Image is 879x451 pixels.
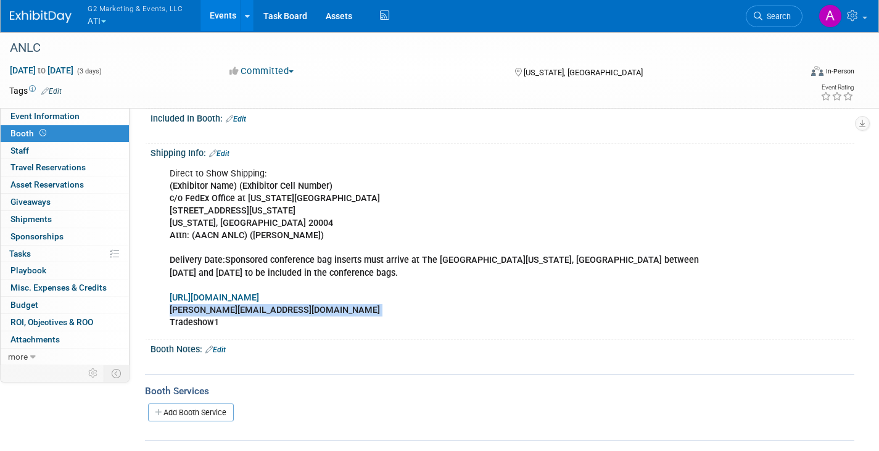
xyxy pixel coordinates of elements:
b: [PERSON_NAME][EMAIL_ADDRESS][DOMAIN_NAME] [170,305,380,315]
span: Booth [10,128,49,138]
a: Edit [209,149,229,158]
span: Tasks [9,249,31,259]
a: Edit [41,87,62,96]
span: Sponsorships [10,231,64,241]
a: Event Information [1,108,129,125]
div: Booth Services [145,384,854,398]
a: Budget [1,297,129,313]
td: Toggle Event Tabs [104,365,130,381]
div: ANLC [6,37,782,59]
span: Giveaways [10,197,51,207]
b: Delivery Date:Sponsored conference bag inserts must arrive at The [GEOGRAPHIC_DATA][US_STATE], [G... [170,255,699,278]
span: [US_STATE], [GEOGRAPHIC_DATA] [524,68,643,77]
a: Tasks [1,246,129,262]
span: ROI, Objectives & ROO [10,317,93,327]
a: more [1,349,129,365]
span: G2 Marketing & Events, LLC [88,2,183,15]
span: Travel Reservations [10,162,86,172]
td: Tags [9,85,62,97]
a: Playbook [1,262,129,279]
div: Direct to Show Shipping: [161,162,718,335]
span: Playbook [10,265,46,275]
div: Included In Booth: [151,109,854,125]
span: Search [762,12,791,21]
span: Budget [10,300,38,310]
a: Sponsorships [1,228,129,245]
img: Anna Lerner [819,4,842,28]
img: ExhibitDay [10,10,72,23]
a: Asset Reservations [1,176,129,193]
a: Shipments [1,211,129,228]
span: more [8,352,28,362]
b: c/o FedEx Office at [US_STATE][GEOGRAPHIC_DATA] [170,193,380,204]
a: Add Booth Service [148,403,234,421]
span: to [36,65,47,75]
div: Event Rating [820,85,854,91]
span: (3 days) [76,67,102,75]
a: Travel Reservations [1,159,129,176]
b: (Exhibitor Name) (Exhibitor Cell Number) [170,181,332,191]
span: Booth not reserved yet [37,128,49,138]
button: Committed [225,65,299,78]
span: [DATE] [DATE] [9,65,74,76]
a: Search [746,6,803,27]
a: Edit [205,345,226,354]
a: Giveaways [1,194,129,210]
div: In-Person [825,67,854,76]
a: Edit [226,115,246,123]
span: Asset Reservations [10,180,84,189]
img: Format-Inperson.png [811,66,823,76]
a: Misc. Expenses & Credits [1,279,129,296]
span: Misc. Expenses & Credits [10,283,107,292]
span: Staff [10,146,29,155]
a: [URL][DOMAIN_NAME] [170,292,259,303]
a: Attachments [1,331,129,348]
a: Staff [1,143,129,159]
b: Attn: (AACN ANLC) ([PERSON_NAME]) [170,230,324,241]
span: Shipments [10,214,52,224]
a: Booth [1,125,129,142]
b: Tradeshow1 [170,317,219,328]
span: Attachments [10,334,60,344]
div: Shipping Info: [151,144,854,160]
b: [US_STATE], [GEOGRAPHIC_DATA] 20004 [170,218,333,228]
span: Event Information [10,111,80,121]
a: ROI, Objectives & ROO [1,314,129,331]
td: Personalize Event Tab Strip [83,365,104,381]
div: Event Format [729,64,854,83]
b: [STREET_ADDRESS][US_STATE] [170,205,295,216]
div: Booth Notes: [151,340,854,356]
